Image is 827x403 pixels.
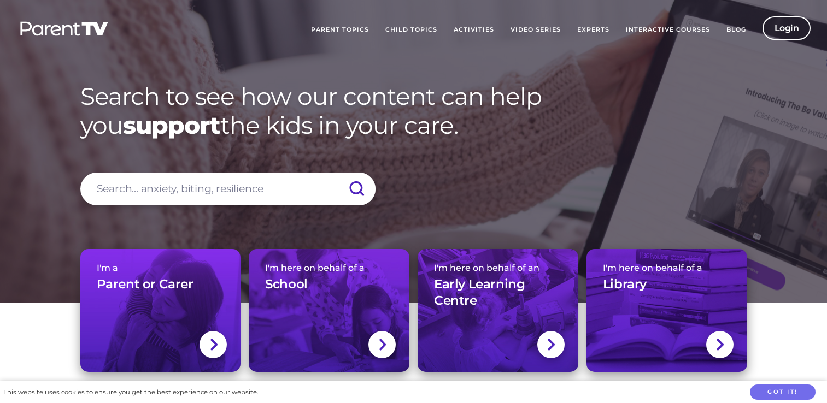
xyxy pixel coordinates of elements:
[80,249,241,372] a: I'm aParent or Carer
[603,276,647,293] h3: Library
[434,276,562,309] h3: Early Learning Centre
[303,16,377,44] a: Parent Topics
[718,16,754,44] a: Blog
[547,337,555,352] img: svg+xml;base64,PHN2ZyBlbmFibGUtYmFja2dyb3VuZD0ibmV3IDAgMCAxNC44IDI1LjciIHZpZXdCb3g9IjAgMCAxNC44ID...
[586,249,747,372] a: I'm here on behalf of aLibrary
[377,16,445,44] a: Child Topics
[715,337,724,352] img: svg+xml;base64,PHN2ZyBlbmFibGUtYmFja2dyb3VuZD0ibmV3IDAgMCAxNC44IDI1LjciIHZpZXdCb3g9IjAgMCAxNC44ID...
[618,16,718,44] a: Interactive Courses
[209,337,218,352] img: svg+xml;base64,PHN2ZyBlbmFibGUtYmFja2dyb3VuZD0ibmV3IDAgMCAxNC44IDI1LjciIHZpZXdCb3g9IjAgMCAxNC44ID...
[19,21,109,37] img: parenttv-logo-white.4c85aaf.svg
[750,384,816,400] button: Got it!
[97,263,225,273] span: I'm a
[445,16,502,44] a: Activities
[80,82,747,140] h1: Search to see how our content can help you the kids in your care.
[763,16,811,40] a: Login
[97,276,193,293] h3: Parent or Carer
[265,263,393,273] span: I'm here on behalf of a
[603,263,731,273] span: I'm here on behalf of a
[123,110,220,140] strong: support
[249,249,409,372] a: I'm here on behalf of aSchool
[337,173,376,205] input: Submit
[569,16,618,44] a: Experts
[418,249,578,372] a: I'm here on behalf of anEarly Learning Centre
[502,16,569,44] a: Video Series
[434,263,562,273] span: I'm here on behalf of an
[3,387,258,398] div: This website uses cookies to ensure you get the best experience on our website.
[378,337,386,352] img: svg+xml;base64,PHN2ZyBlbmFibGUtYmFja2dyb3VuZD0ibmV3IDAgMCAxNC44IDI1LjciIHZpZXdCb3g9IjAgMCAxNC44ID...
[80,173,376,205] input: Search... anxiety, biting, resilience
[265,276,308,293] h3: School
